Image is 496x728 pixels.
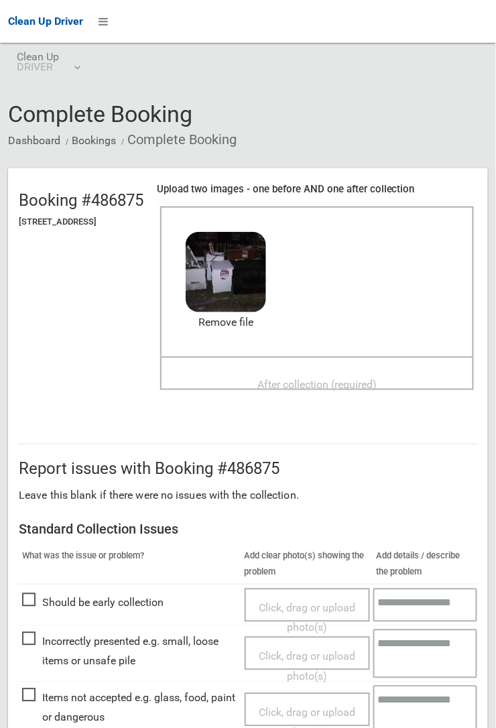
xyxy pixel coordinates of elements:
[157,184,477,195] h4: Upload two images - one before AND one after collection
[118,127,237,152] li: Complete Booking
[19,217,143,227] h5: [STREET_ADDRESS]
[241,545,373,585] th: Add clear photo(s) showing the problem
[373,545,477,585] th: Add details / describe the problem
[19,522,477,537] h3: Standard Collection Issues
[72,134,116,147] a: Bookings
[8,15,83,27] span: Clean Up Driver
[8,11,83,32] a: Clean Up Driver
[8,134,60,147] a: Dashboard
[19,461,477,478] h2: Report issues with Booking #486875
[19,486,477,506] p: Leave this blank if there were no issues with the collection.
[8,43,88,86] a: Clean UpDRIVER
[257,378,377,391] span: After collection (required)
[22,688,238,728] span: Items not accepted e.g. glass, food, paint or dangerous
[17,62,59,72] small: DRIVER
[19,192,143,209] h2: Booking #486875
[259,602,355,635] span: Click, drag or upload photo(s)
[17,52,79,72] span: Clean Up
[8,101,192,127] span: Complete Booking
[22,593,164,613] span: Should be early collection
[19,545,241,585] th: What was the issue or problem?
[259,650,355,683] span: Click, drag or upload photo(s)
[22,632,238,672] span: Incorrectly presented e.g. small, loose items or unsafe pile
[186,312,266,332] a: Remove file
